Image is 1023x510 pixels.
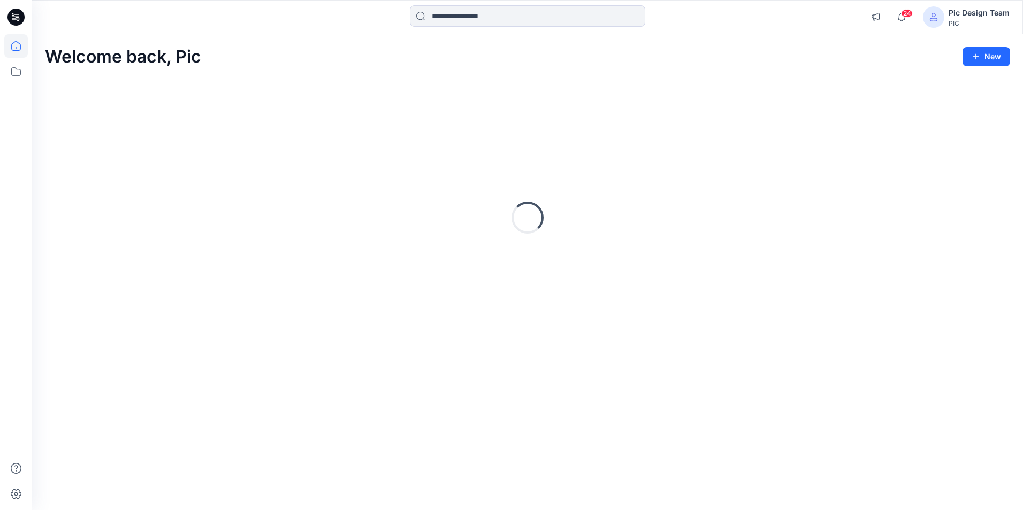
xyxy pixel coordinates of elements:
[949,19,1010,27] div: PIC
[949,6,1010,19] div: Pic Design Team
[901,9,913,18] span: 24
[45,47,201,67] h2: Welcome back, Pic
[929,13,938,21] svg: avatar
[963,47,1010,66] button: New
